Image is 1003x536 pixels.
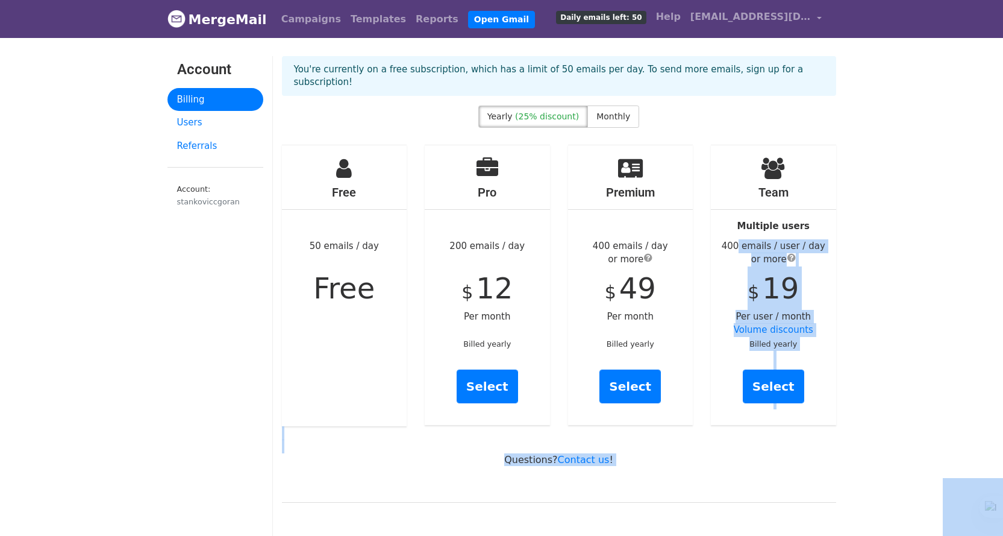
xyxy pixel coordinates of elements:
span: (25% discount) [515,112,579,121]
div: Per month [568,145,693,425]
img: MergeMail logo [167,10,186,28]
span: 49 [619,271,656,305]
a: Select [599,370,661,403]
span: 12 [476,271,513,305]
strong: Multiple users [737,221,810,232]
a: Select [457,370,518,403]
a: Billing [167,88,263,112]
span: $ [461,282,473,303]
small: Billed yearly [607,339,654,348]
a: Open Gmail [468,11,535,28]
a: Contact us [558,454,610,465]
small: Billed yearly [749,339,797,348]
span: Monthly [596,112,630,121]
small: Billed yearly [463,339,511,348]
a: Volume discounts [734,324,813,335]
a: Users [167,111,263,134]
a: Reports [411,7,463,31]
h4: Free [282,185,407,200]
a: Referrals [167,134,263,158]
a: Help [651,5,686,29]
div: 200 emails / day Per month [425,145,550,425]
small: Account: [177,184,254,207]
a: [EMAIL_ADDRESS][DOMAIN_NAME] [686,5,826,33]
div: 400 emails / day or more [568,239,693,266]
h4: Pro [425,185,550,200]
a: Select [743,370,804,403]
span: $ [748,282,759,303]
div: stankoviccgoran [177,196,254,207]
span: Daily emails left: 50 [556,11,646,24]
div: 50 emails / day [282,145,407,426]
span: $ [605,282,616,303]
iframe: Chat Widget [943,478,1003,536]
a: MergeMail [167,7,267,32]
span: Yearly [487,112,513,121]
div: 400 emails / user / day or more [711,239,836,266]
h4: Team [711,185,836,200]
span: [EMAIL_ADDRESS][DOMAIN_NAME] [690,10,811,24]
p: You're currently on a free subscription, which has a limit of 50 emails per day. To send more ema... [294,63,824,89]
a: Daily emails left: 50 [551,5,651,29]
span: Free [313,271,375,305]
span: 19 [762,271,799,305]
a: Campaigns [277,7,346,31]
div: Per user / month [711,145,836,425]
a: Templates [346,7,411,31]
h3: Account [177,61,254,78]
h4: Premium [568,185,693,200]
p: Questions? ! [282,453,836,466]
